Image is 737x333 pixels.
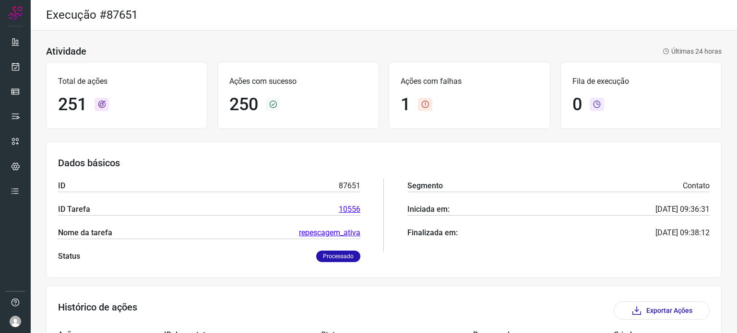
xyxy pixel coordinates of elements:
[572,94,582,115] h1: 0
[407,227,458,239] p: Finalizada em:
[663,46,722,57] p: Últimas 24 horas
[407,180,443,192] p: Segmento
[614,301,710,320] button: Exportar Ações
[229,76,367,87] p: Ações com sucesso
[229,94,258,115] h1: 250
[316,251,360,262] p: Processado
[401,76,538,87] p: Ações com falhas
[299,227,360,239] a: repescagem_ativa
[58,76,195,87] p: Total de ações
[58,301,137,320] h3: Histórico de ações
[46,46,86,57] h3: Atividade
[10,316,21,327] img: avatar-user-boy.jpg
[407,204,450,215] p: Iniciada em:
[655,227,710,239] p: [DATE] 09:38:12
[58,157,710,169] h3: Dados básicos
[339,180,360,192] p: 87651
[401,94,410,115] h1: 1
[58,94,87,115] h1: 251
[58,204,90,215] p: ID Tarefa
[58,227,112,239] p: Nome da tarefa
[683,180,710,192] p: Contato
[46,8,138,22] h2: Execução #87651
[8,6,23,20] img: Logo
[655,204,710,215] p: [DATE] 09:36:31
[572,76,710,87] p: Fila de execução
[58,251,80,262] p: Status
[58,180,65,192] p: ID
[339,204,360,215] a: 10556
